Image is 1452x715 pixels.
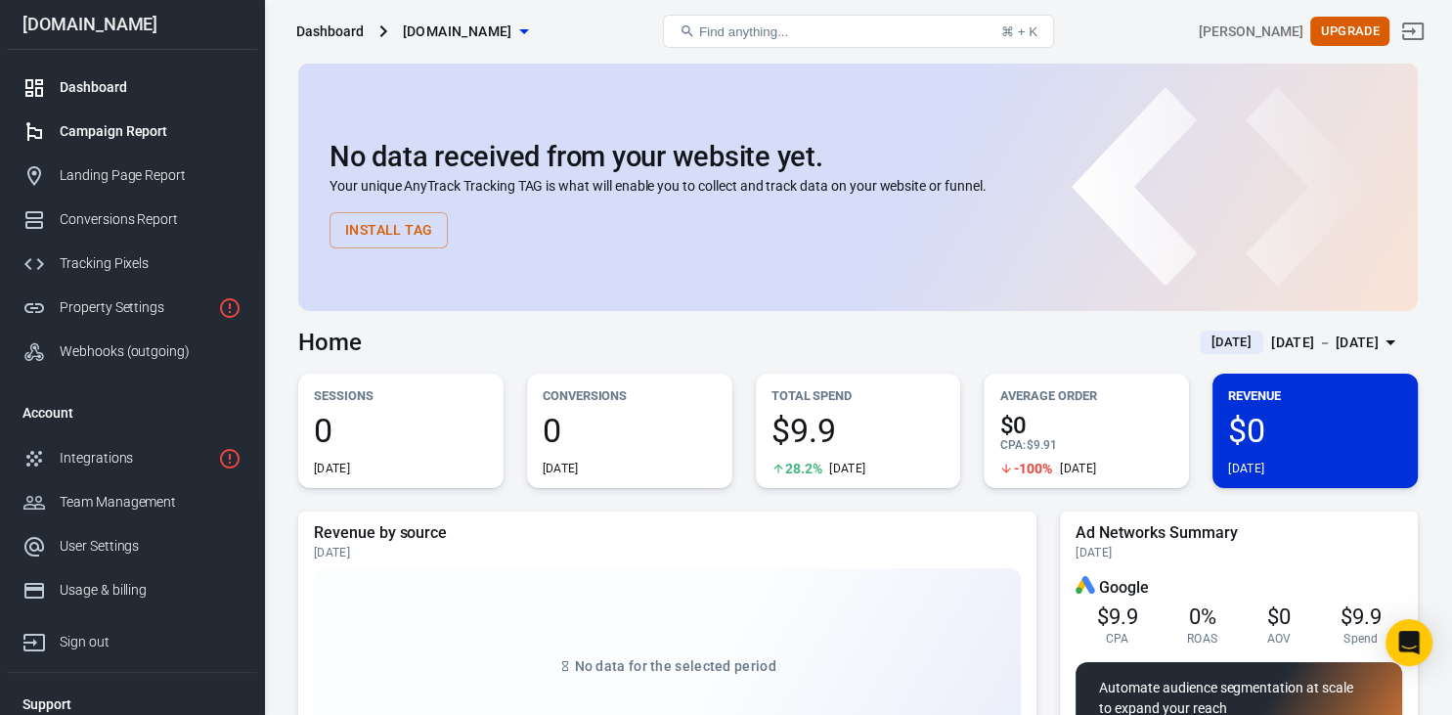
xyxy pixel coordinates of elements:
span: AOV [1267,631,1292,647]
span: [DATE] [1204,333,1259,352]
span: ROAS [1187,631,1217,647]
div: [DATE] [829,461,865,476]
a: Webhooks (outgoing) [7,330,257,374]
span: zaprojektujswojlive.pl [403,20,512,44]
a: Usage & billing [7,568,257,612]
a: Integrations [7,436,257,480]
div: [DATE] [314,461,350,476]
div: [DATE] [1060,461,1096,476]
div: Team Management [60,492,242,513]
span: 28.2% [785,462,822,475]
span: $0 [1267,604,1291,629]
span: CPA [1106,631,1129,647]
a: Conversions Report [7,198,257,242]
div: [DATE] － [DATE] [1271,331,1379,355]
div: Google Ads [1076,576,1095,599]
span: -100% [1013,462,1052,475]
a: User Settings [7,524,257,568]
span: $9.9 [771,414,946,447]
div: [DATE] [543,461,579,476]
p: Sessions [314,385,488,406]
span: $9.91 [1027,438,1057,452]
div: Landing Page Report [60,165,242,186]
span: Find anything... [699,24,788,39]
a: Landing Page Report [7,154,257,198]
a: Tracking Pixels [7,242,257,286]
span: 0 [543,414,717,447]
h5: Ad Networks Summary [1076,523,1402,543]
a: Campaign Report [7,110,257,154]
h3: Home [298,329,362,356]
div: Webhooks (outgoing) [60,341,242,362]
div: Sign out [60,632,242,652]
div: Google [1076,576,1402,599]
p: Average Order [999,385,1173,406]
a: Property Settings [7,286,257,330]
svg: Property is not installed yet [218,296,242,320]
div: Conversions Report [60,209,242,230]
div: ⌘ + K [1001,24,1037,39]
button: Upgrade [1310,17,1389,47]
div: Usage & billing [60,580,242,601]
button: Install Tag [330,212,448,248]
div: Dashboard [60,77,242,98]
div: Account id: JWsSGoDI [1199,22,1302,42]
div: [DATE] [1228,461,1264,476]
div: [DOMAIN_NAME] [7,16,257,33]
a: Sign out [7,612,257,664]
div: [DATE] [1076,545,1402,560]
button: [DATE][DATE] － [DATE] [1184,327,1418,359]
div: Tracking Pixels [60,253,242,274]
p: Conversions [543,385,717,406]
div: Property Settings [60,297,210,318]
span: Spend [1343,631,1379,647]
svg: 1 networks not verified yet [218,447,242,470]
h2: No data received from your website yet. [330,141,1386,172]
span: 0% [1188,604,1215,629]
span: $0 [1228,414,1402,447]
div: Dashboard [296,22,364,41]
span: $9.9 [1341,604,1382,629]
div: [DATE] [314,545,1021,560]
span: 0 [314,414,488,447]
a: Dashboard [7,66,257,110]
span: $0 [999,414,1173,437]
span: $9.9 [1097,604,1138,629]
button: [DOMAIN_NAME] [395,14,536,50]
div: User Settings [60,536,242,557]
span: No data for the selected period [575,658,776,674]
a: Team Management [7,480,257,524]
h5: Revenue by source [314,523,1021,543]
div: Campaign Report [60,121,242,142]
p: Total Spend [771,385,946,406]
p: Revenue [1228,385,1402,406]
li: Account [7,389,257,436]
p: Your unique AnyTrack Tracking TAG is what will enable you to collect and track data on your websi... [330,176,1386,197]
a: Sign out [1389,8,1436,55]
span: CPA : [999,438,1026,452]
div: Integrations [60,448,210,469]
button: Find anything...⌘ + K [663,15,1054,48]
div: Open Intercom Messenger [1386,619,1432,666]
